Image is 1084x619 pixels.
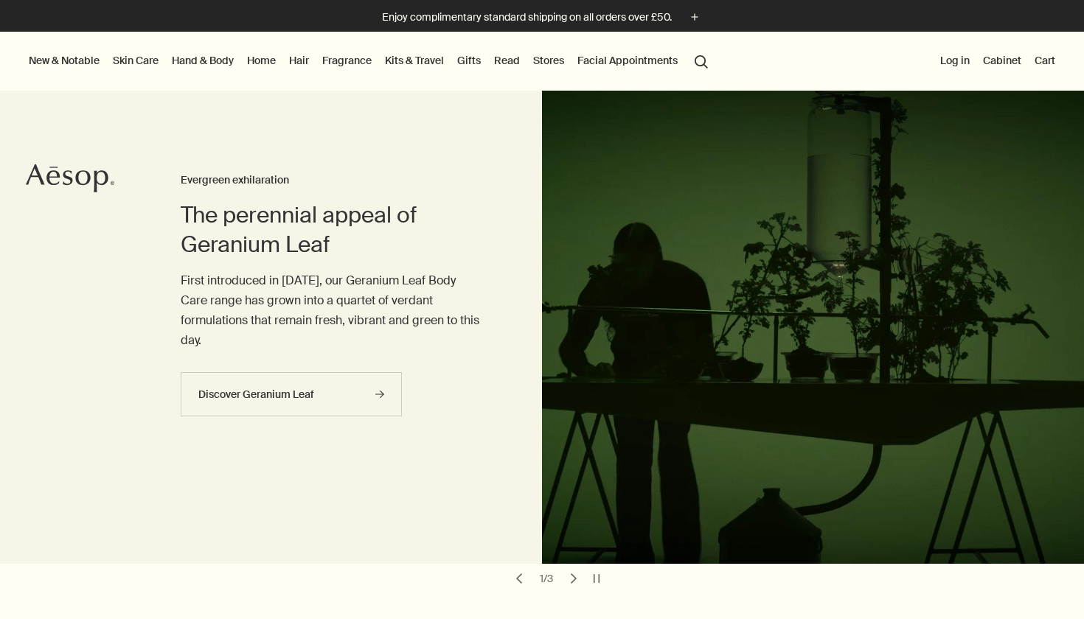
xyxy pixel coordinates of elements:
nav: supplementary [937,32,1058,91]
a: Facial Appointments [574,51,681,70]
h2: The perennial appeal of Geranium Leaf [181,200,483,259]
a: Aesop [26,164,114,197]
div: 1 / 3 [535,572,557,585]
button: Enjoy complimentary standard shipping on all orders over £50. [382,9,703,26]
button: Cart [1032,51,1058,70]
a: Fragrance [319,51,375,70]
button: Stores [530,51,567,70]
a: Discover Geranium Leaf [181,372,402,416]
p: Enjoy complimentary standard shipping on all orders over £50. [382,10,672,25]
a: Gifts [454,51,484,70]
a: Cabinet [980,51,1024,70]
h3: Evergreen exhilaration [181,172,483,189]
a: Skin Care [110,51,161,70]
a: Kits & Travel [382,51,447,70]
a: Read [491,51,523,70]
button: New & Notable [26,51,103,70]
button: previous slide [509,568,529,589]
button: Log in [937,51,973,70]
a: Hand & Body [169,51,237,70]
p: First introduced in [DATE], our Geranium Leaf Body Care range has grown into a quartet of verdant... [181,270,483,351]
a: Hair [286,51,312,70]
svg: Aesop [26,164,114,193]
nav: primary [26,32,715,91]
button: next slide [563,568,584,589]
button: pause [586,568,607,589]
button: Open search [688,46,715,74]
a: Home [244,51,279,70]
